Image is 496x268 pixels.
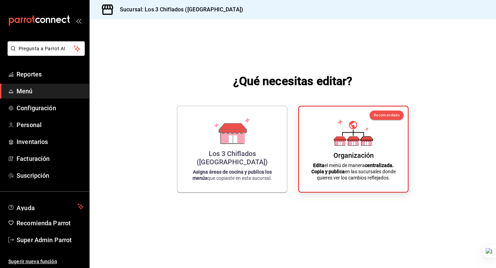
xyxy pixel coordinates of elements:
span: Sugerir nueva función [8,258,84,265]
span: Recomendado [374,113,400,117]
span: Recomienda Parrot [17,218,84,228]
span: Reportes [17,70,84,79]
span: Facturación [17,154,84,163]
span: Personal [17,120,84,130]
span: Ayuda [17,203,75,211]
span: Menú [17,86,84,96]
p: que copiaste en esta sucursal. [186,169,279,181]
span: Configuración [17,103,84,113]
button: open_drawer_menu [76,18,81,23]
button: Pregunta a Parrot AI [8,41,85,56]
strong: Edita [313,163,324,168]
span: Pregunta a Parrot AI [19,45,74,52]
span: Super Admin Parrot [17,235,84,245]
a: Pregunta a Parrot AI [5,50,85,57]
span: Inventarios [17,137,84,146]
strong: Asigna áreas de cocina y publica los menús [193,169,272,181]
p: el menú de manera en las sucursales donde quieres ver los cambios reflejados. [307,162,400,181]
div: Organización [333,151,374,159]
strong: centralizada. [365,163,394,168]
h3: Sucursal: Los 3 Chiflados ([GEOGRAPHIC_DATA]) [114,6,243,14]
div: Los 3 Chiflados ([GEOGRAPHIC_DATA]) [186,150,279,166]
h1: ¿Qué necesitas editar? [233,73,353,89]
span: Suscripción [17,171,84,180]
strong: Copia y publica [311,169,345,174]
